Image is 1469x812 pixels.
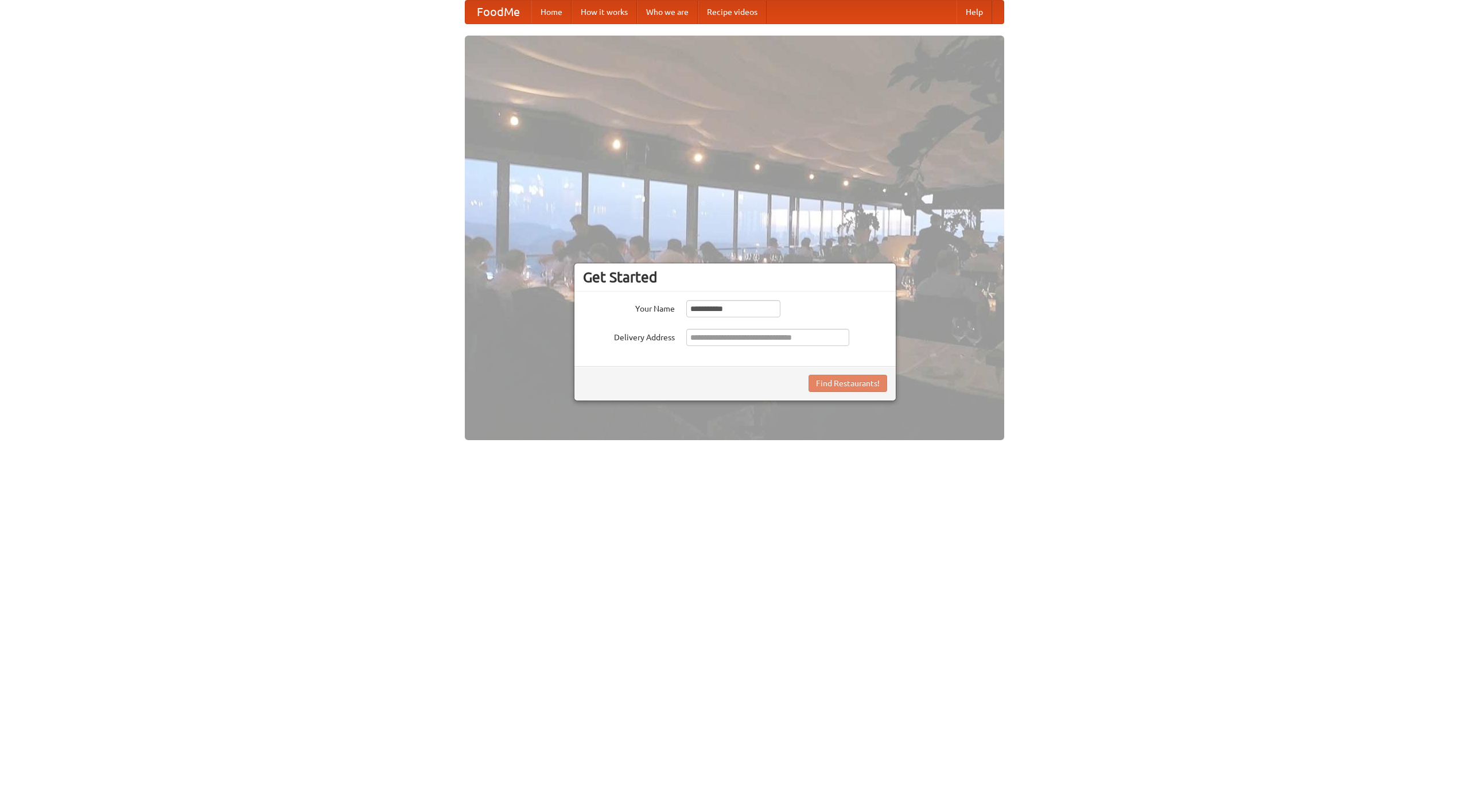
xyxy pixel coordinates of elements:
h3: Get Started [583,269,887,286]
a: Help [957,1,992,24]
button: Find Restaurants! [809,375,887,392]
a: Who we are [637,1,698,24]
label: Delivery Address [583,329,675,343]
a: How it works [572,1,637,24]
a: Home [531,1,572,24]
label: Your Name [583,300,675,314]
a: FoodMe [465,1,531,24]
a: Recipe videos [698,1,767,24]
